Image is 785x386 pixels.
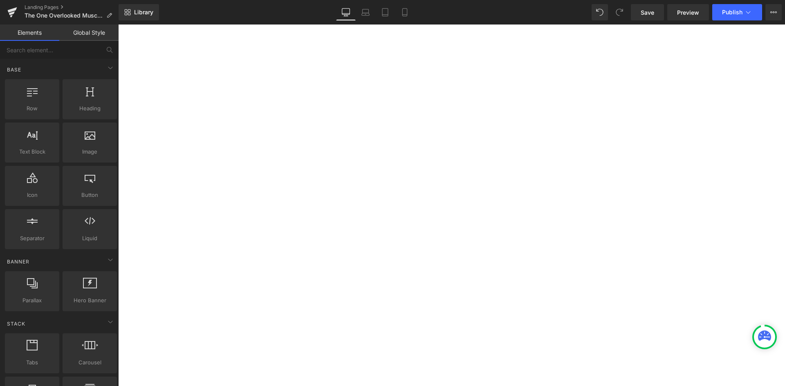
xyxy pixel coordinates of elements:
[677,8,699,17] span: Preview
[6,320,26,328] span: Stack
[7,234,57,243] span: Separator
[6,258,30,266] span: Banner
[375,4,395,20] a: Tablet
[592,4,608,20] button: Undo
[65,147,114,156] span: Image
[667,4,709,20] a: Preview
[59,25,119,41] a: Global Style
[65,191,114,199] span: Button
[336,4,356,20] a: Desktop
[7,191,57,199] span: Icon
[65,296,114,305] span: Hero Banner
[7,104,57,113] span: Row
[7,296,57,305] span: Parallax
[134,9,153,16] span: Library
[712,4,762,20] button: Publish
[65,104,114,113] span: Heading
[65,358,114,367] span: Carousel
[6,66,22,74] span: Base
[119,4,159,20] a: New Library
[611,4,628,20] button: Redo
[356,4,375,20] a: Laptop
[395,4,415,20] a: Mobile
[722,9,742,16] span: Publish
[25,12,103,19] span: The One Overlooked Muscle Causing [MEDICAL_DATA]
[641,8,654,17] span: Save
[25,4,119,11] a: Landing Pages
[7,147,57,156] span: Text Block
[7,358,57,367] span: Tabs
[65,234,114,243] span: Liquid
[765,4,782,20] button: More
